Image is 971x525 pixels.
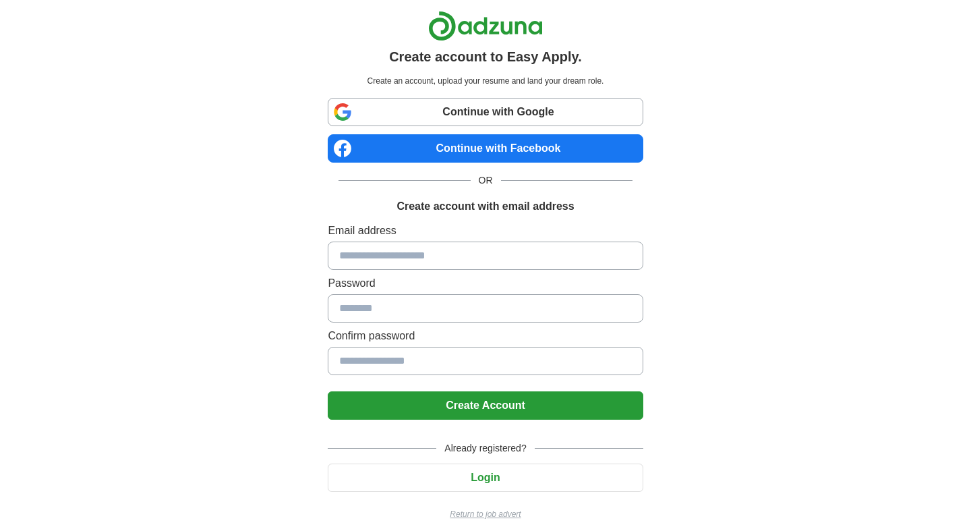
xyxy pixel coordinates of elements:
[328,98,643,126] a: Continue with Google
[328,508,643,520] a: Return to job advert
[436,441,534,455] span: Already registered?
[389,47,582,67] h1: Create account to Easy Apply.
[330,75,640,87] p: Create an account, upload your resume and land your dream role.
[396,198,574,215] h1: Create account with email address
[328,464,643,492] button: Login
[328,328,643,344] label: Confirm password
[328,275,643,292] label: Password
[328,134,643,163] a: Continue with Facebook
[471,173,501,188] span: OR
[328,223,643,239] label: Email address
[428,11,543,41] img: Adzuna logo
[328,472,643,483] a: Login
[328,391,643,420] button: Create Account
